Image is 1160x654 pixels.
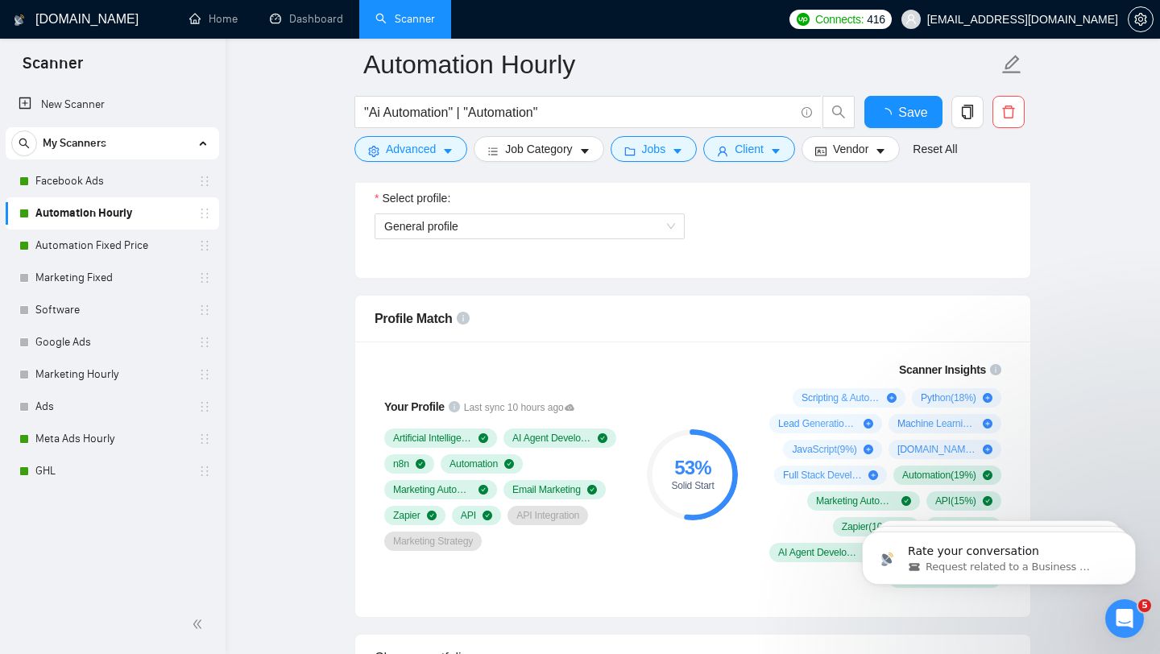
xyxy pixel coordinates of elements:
[587,485,597,495] span: check-circle
[1001,54,1022,75] span: edit
[864,419,873,428] span: plus-circle
[198,304,211,317] span: holder
[1128,13,1154,26] a: setting
[35,423,188,455] a: Meta Ads Hourly
[35,165,188,197] a: Facebook Ads
[897,417,976,430] span: Machine Learning ( 10 %)
[457,312,470,325] span: info-circle
[393,483,472,496] span: Marketing Automation
[833,140,868,158] span: Vendor
[35,326,188,358] a: Google Ads
[19,89,206,121] a: New Scanner
[375,312,453,325] span: Profile Match
[905,14,917,25] span: user
[802,107,812,118] span: info-circle
[449,457,498,470] span: Automation
[516,509,579,522] span: API Integration
[270,12,343,26] a: dashboardDashboard
[189,12,238,26] a: homeHome
[778,546,857,559] span: AI Agent Development ( 9 %)
[478,485,488,495] span: check-circle
[1129,13,1153,26] span: setting
[35,391,188,423] a: Ads
[815,10,864,28] span: Connects:
[6,89,219,121] li: New Scanner
[375,12,435,26] a: searchScanner
[512,483,581,496] span: Email Marketing
[12,138,36,149] span: search
[464,400,575,416] span: Last sync 10 hours ago
[624,145,636,157] span: folder
[198,336,211,349] span: holder
[875,145,886,157] span: caret-down
[512,432,591,445] span: AI Agent Development
[474,136,603,162] button: barsJob Categorycaret-down
[192,616,208,632] span: double-left
[461,509,476,522] span: API
[642,140,666,158] span: Jobs
[364,102,794,122] input: Search Freelance Jobs...
[1138,599,1151,612] span: 5
[198,465,211,478] span: holder
[647,458,738,478] div: 53 %
[416,459,425,469] span: check-circle
[579,145,590,157] span: caret-down
[887,393,897,403] span: plus-circle
[43,127,106,159] span: My Scanners
[14,7,25,33] img: logo
[35,294,188,326] a: Software
[783,469,862,482] span: Full Stack Development ( 8 %)
[35,358,188,391] a: Marketing Hourly
[1128,6,1154,32] button: setting
[951,96,984,128] button: copy
[386,140,436,158] span: Advanced
[802,136,900,162] button: idcardVendorcaret-down
[913,140,957,158] a: Reset All
[384,400,445,413] span: Your Profile
[735,140,764,158] span: Client
[823,105,854,119] span: search
[902,469,976,482] span: Automation ( 19 %)
[598,433,607,443] span: check-circle
[198,271,211,284] span: holder
[354,136,467,162] button: settingAdvancedcaret-down
[672,145,683,157] span: caret-down
[35,197,188,230] a: Automation Hourly
[815,145,826,157] span: idcard
[983,393,992,403] span: plus-circle
[992,96,1025,128] button: delete
[993,105,1024,119] span: delete
[717,145,728,157] span: user
[427,511,437,520] span: check-circle
[983,470,992,480] span: check-circle
[868,470,878,480] span: plus-circle
[363,44,998,85] input: Scanner name...
[368,145,379,157] span: setting
[478,433,488,443] span: check-circle
[504,459,514,469] span: check-circle
[899,364,986,375] span: Scanner Insights
[198,207,211,220] span: holder
[35,455,188,487] a: GHL
[198,400,211,413] span: holder
[864,445,873,454] span: plus-circle
[35,262,188,294] a: Marketing Fixed
[792,443,856,456] span: JavaScript ( 9 %)
[901,496,911,506] span: check-circle
[505,140,572,158] span: Job Category
[487,145,499,157] span: bars
[442,145,454,157] span: caret-down
[822,96,855,128] button: search
[703,136,795,162] button: userClientcaret-down
[483,511,492,520] span: check-circle
[816,495,895,507] span: Marketing Automation ( 18 %)
[384,214,675,238] span: General profile
[897,443,976,456] span: [DOMAIN_NAME] ( 9 %)
[11,130,37,156] button: search
[952,105,983,119] span: copy
[983,496,992,506] span: check-circle
[935,495,976,507] span: API ( 15 %)
[10,52,96,85] span: Scanner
